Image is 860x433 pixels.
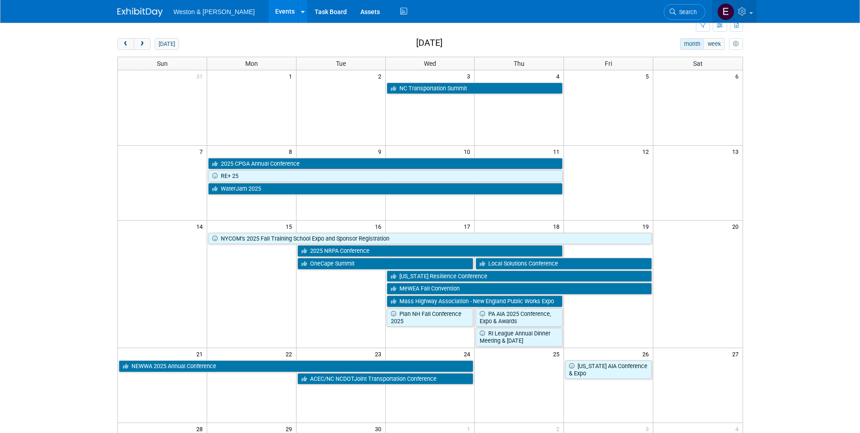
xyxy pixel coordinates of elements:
[297,258,474,270] a: OneCape Summit
[134,38,151,50] button: next
[552,146,564,157] span: 11
[297,373,474,385] a: ACEC/NC NCDOTJoint Transportation Conference
[565,360,652,379] a: [US_STATE] AIA Conference & Expo
[195,348,207,359] span: 21
[476,308,563,327] a: PA AIA 2025 Conference, Expo & Awards
[731,348,743,359] span: 27
[680,38,704,50] button: month
[693,60,703,67] span: Sat
[555,70,564,82] span: 4
[476,258,652,270] a: Local Solutions Conference
[552,221,564,232] span: 18
[195,70,207,82] span: 31
[476,328,563,346] a: RI League Annual Dinner Meeting & [DATE]
[117,8,163,17] img: ExhibitDay
[374,348,385,359] span: 23
[245,60,258,67] span: Mon
[552,348,564,359] span: 25
[463,348,474,359] span: 24
[174,8,255,15] span: Weston & [PERSON_NAME]
[285,348,296,359] span: 22
[195,221,207,232] span: 14
[208,170,563,182] a: RE+ 25
[208,158,563,170] a: 2025 CPGA Annual Conference
[466,70,474,82] span: 3
[731,146,743,157] span: 13
[514,60,525,67] span: Thu
[605,60,612,67] span: Fri
[641,348,653,359] span: 26
[117,38,134,50] button: prev
[416,38,442,48] h2: [DATE]
[463,221,474,232] span: 17
[645,70,653,82] span: 5
[336,60,346,67] span: Tue
[731,221,743,232] span: 20
[387,283,652,295] a: MeWEA Fall Convention
[208,183,563,195] a: WaterJam 2025
[387,308,474,327] a: Plan NH Fall Conference 2025
[377,70,385,82] span: 2
[199,146,207,157] span: 7
[387,83,563,94] a: NC Transportation Summit
[729,38,743,50] button: myCustomButton
[285,221,296,232] span: 15
[424,60,436,67] span: Wed
[734,70,743,82] span: 6
[297,245,563,257] a: 2025 NRPA Conference
[676,9,697,15] span: Search
[119,360,474,372] a: NEWWA 2025 Annual Conference
[387,271,652,282] a: [US_STATE] Resilience Conference
[463,146,474,157] span: 10
[664,4,705,20] a: Search
[377,146,385,157] span: 9
[288,70,296,82] span: 1
[641,146,653,157] span: 12
[387,295,563,307] a: Mass Highway Association - New England Public Works Expo
[704,38,724,50] button: week
[733,41,739,47] i: Personalize Calendar
[374,221,385,232] span: 16
[157,60,168,67] span: Sun
[641,221,653,232] span: 19
[717,3,734,20] img: Edyn Winter
[288,146,296,157] span: 8
[155,38,179,50] button: [DATE]
[208,233,652,245] a: NYCOM’s 2025 Fall Training School Expo and Sponsor Registration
